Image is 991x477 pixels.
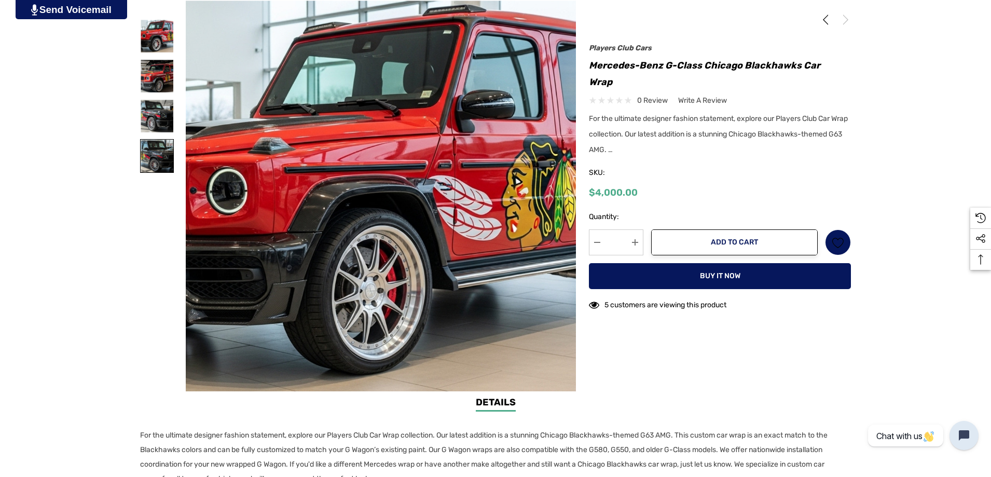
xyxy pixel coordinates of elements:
svg: Recently Viewed [975,213,986,223]
a: Players Club Cars [589,44,652,52]
svg: Social Media [975,234,986,244]
a: Previous [820,15,835,25]
img: Chicago Blackhawks Wrapped G Wagon For Sale [141,20,173,52]
h1: Mercedes-Benz G-Class Chicago Blackhawks Car Wrap [589,57,851,90]
a: Details [476,396,516,412]
a: Wish List [825,229,851,255]
svg: Top [970,254,991,265]
label: Quantity: [589,211,643,223]
span: SKU: [589,166,641,180]
button: Buy it now [589,263,851,289]
span: $4,000.00 [589,187,638,198]
img: Chicago Blackhawks Wrapped G Wagon For Sale [141,100,173,132]
img: Chicago Blackhawks Wrapped G Wagon For Sale [186,1,576,391]
img: Chicago Blackhawks Wrapped G Wagon For Sale [141,140,173,172]
img: Chicago Blackhawks Wrapped G Wagon For Sale [141,60,173,92]
button: Add to Cart [651,229,818,255]
img: PjwhLS0gR2VuZXJhdG9yOiBHcmF2aXQuaW8gLS0+PHN2ZyB4bWxucz0iaHR0cDovL3d3dy53My5vcmcvMjAwMC9zdmciIHhtb... [31,4,38,16]
span: 0 review [637,94,668,107]
svg: Wish List [832,237,844,249]
span: For the ultimate designer fashion statement, explore our Players Club Car Wrap collection. Our la... [589,114,848,154]
span: Write a Review [678,96,727,105]
div: 5 customers are viewing this product [589,295,726,311]
a: Write a Review [678,94,727,107]
a: Next [836,15,851,25]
